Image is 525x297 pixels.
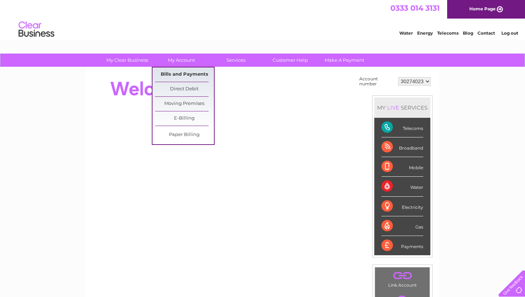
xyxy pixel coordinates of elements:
[315,54,374,67] a: Make A Payment
[381,236,423,255] div: Payments
[155,128,214,142] a: Paper Billing
[381,118,423,137] div: Telecoms
[375,267,430,290] td: Link Account
[381,177,423,196] div: Water
[155,97,214,111] a: Moving Premises
[381,157,423,177] div: Mobile
[377,269,428,282] a: .
[437,30,459,36] a: Telecoms
[463,30,473,36] a: Blog
[206,54,265,67] a: Services
[155,82,214,96] a: Direct Debit
[477,30,495,36] a: Contact
[18,19,55,40] img: logo.png
[374,97,430,118] div: MY SERVICES
[417,30,433,36] a: Energy
[381,137,423,157] div: Broadband
[152,54,211,67] a: My Account
[357,75,396,88] td: Account number
[155,67,214,82] a: Bills and Payments
[98,54,157,67] a: My Clear Business
[399,30,413,36] a: Water
[261,54,320,67] a: Customer Help
[390,4,440,12] a: 0333 014 3131
[155,111,214,126] a: E-Billing
[381,216,423,236] div: Gas
[381,197,423,216] div: Electricity
[386,104,401,111] div: LIVE
[501,30,518,36] a: Log out
[94,4,432,35] div: Clear Business is a trading name of Verastar Limited (registered in [GEOGRAPHIC_DATA] No. 3667643...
